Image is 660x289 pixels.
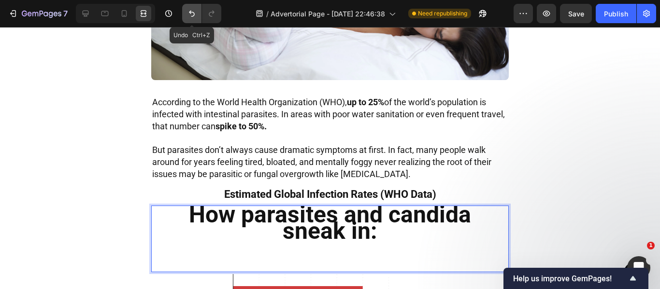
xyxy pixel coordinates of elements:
[189,174,471,218] strong: How parasites and candida sneak in:
[182,4,221,23] div: Undo/Redo
[560,4,592,23] button: Save
[568,10,584,18] span: Save
[513,273,639,284] button: Show survey - Help us improve GemPages!
[266,9,269,19] span: /
[647,242,655,249] span: 1
[627,256,650,279] iframe: Intercom live chat
[4,4,72,23] button: 7
[513,274,627,283] span: Help us improve GemPages!
[418,9,467,18] span: Need republishing
[224,161,436,173] span: Estimated Global Infection Rates (WHO Data)
[215,94,267,104] strong: spike to 50%.
[347,70,384,80] strong: up to 25%
[152,118,491,151] span: But parasites don’t always cause dramatic symptoms at first. In fact, many people walk around for...
[173,179,487,245] h2: Rich Text Editor. Editing area: main
[271,9,385,19] span: Advertorial Page - [DATE] 22:46:38
[596,4,636,23] button: Publish
[604,9,628,19] div: Publish
[63,8,68,19] p: 7
[152,70,505,104] span: According to the World Health Organization (WHO), of the world’s population is infected with inte...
